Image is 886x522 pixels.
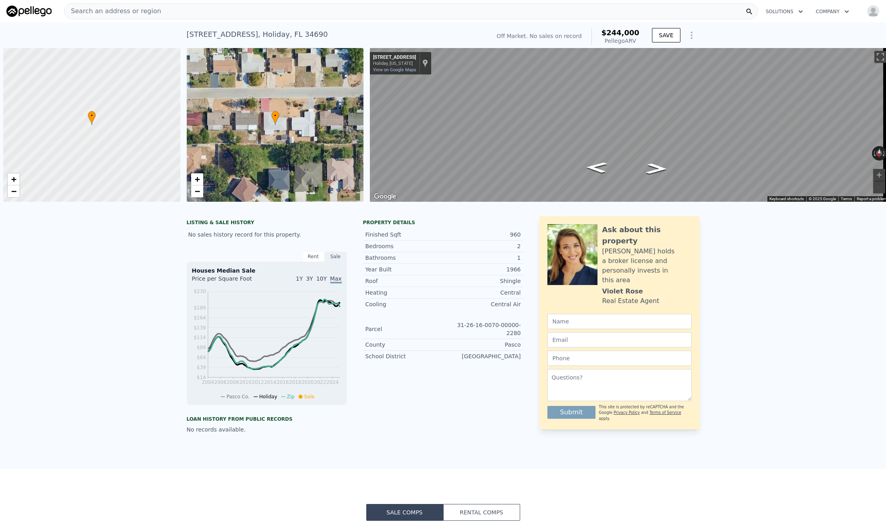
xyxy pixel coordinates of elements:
span: Zip [287,394,295,400]
button: Sale Comps [366,504,443,521]
span: 3Y [306,275,313,282]
div: Central Air [443,300,521,308]
button: Keyboard shortcuts [769,196,804,202]
button: Submit [547,406,596,419]
tspan: $14 [197,375,206,380]
div: Parcel [365,325,443,333]
div: Bathrooms [365,254,443,262]
div: School District [365,352,443,360]
a: Show location on map [422,59,428,68]
span: • [88,112,96,119]
img: avatar [867,5,880,18]
div: Houses Median Sale [192,267,342,275]
div: Price per Square Foot [192,275,267,287]
tspan: $139 [194,325,206,331]
button: Reset the view [876,146,883,161]
button: Rental Comps [443,504,520,521]
div: Violet Rose [602,287,643,296]
div: Heating [365,289,443,297]
span: Search an address or region [65,6,161,16]
span: Holiday [259,394,277,400]
tspan: 2018 [289,379,301,385]
span: + [11,174,16,184]
div: [STREET_ADDRESS] [373,54,416,61]
span: 1Y [296,275,303,282]
a: Zoom in [191,173,203,185]
span: • [271,112,279,119]
tspan: 2012 [252,379,264,385]
tspan: 2008 [226,379,239,385]
tspan: $39 [197,365,206,370]
img: Google [372,191,398,202]
div: Pellego ARV [601,37,640,45]
div: Holiday, [US_STATE] [373,61,416,66]
a: Terms of Service [650,410,681,415]
button: SAVE [652,28,680,42]
div: No records available. [187,426,347,434]
div: Loan history from public records [187,416,347,422]
tspan: $114 [194,335,206,340]
div: Shingle [443,277,521,285]
tspan: $189 [194,305,206,311]
div: Roof [365,277,443,285]
img: Pellego [6,6,52,17]
span: $244,000 [601,28,640,37]
span: 10Y [316,275,327,282]
div: Off Market. No sales on record [496,32,581,40]
button: Rotate counterclockwise [872,146,876,161]
div: Bedrooms [365,242,443,250]
div: 1 [443,254,521,262]
tspan: $164 [194,315,206,321]
div: Year Built [365,265,443,273]
path: Go West, Phoenix Ave [637,161,676,177]
span: − [11,186,16,196]
tspan: 2006 [214,379,226,385]
tspan: 2020 [301,379,314,385]
div: [STREET_ADDRESS] , Holiday , FL 34690 [187,29,328,40]
div: LISTING & SALE HISTORY [187,219,347,227]
a: Privacy Policy [614,410,640,415]
div: Central [443,289,521,297]
div: Pasco [443,341,521,349]
path: Go East, Phoenix Ave [577,159,616,175]
tspan: $64 [197,355,206,360]
div: Ask about this property [602,224,692,247]
div: 31-26-16-0070-00000-2280 [443,321,521,337]
tspan: 2014 [264,379,276,385]
a: View on Google Maps [373,67,416,72]
div: Finished Sqft [365,231,443,239]
button: Solutions [759,4,809,19]
span: Sale [304,394,315,400]
div: 1966 [443,265,521,273]
a: Zoom out [191,185,203,197]
div: [GEOGRAPHIC_DATA] [443,352,521,360]
button: Show Options [684,27,700,43]
button: Zoom out [873,181,885,193]
div: • [88,111,96,125]
button: Zoom in [873,169,885,181]
div: Sale [325,251,347,262]
tspan: 2022 [314,379,326,385]
div: Cooling [365,300,443,308]
tspan: 2004 [202,379,214,385]
a: Zoom out [8,185,20,197]
input: Email [547,332,692,347]
a: Terms (opens in new tab) [841,197,852,201]
a: Open this area in Google Maps (opens a new window) [372,191,398,202]
div: 960 [443,231,521,239]
tspan: 2016 [276,379,289,385]
input: Phone [547,351,692,366]
div: • [271,111,279,125]
div: Rent [302,251,325,262]
tspan: 2024 [326,379,339,385]
button: Company [809,4,856,19]
span: + [194,174,200,184]
div: County [365,341,443,349]
span: © 2025 Google [809,197,836,201]
tspan: $89 [197,345,206,350]
span: Max [330,275,342,283]
tspan: $230 [194,289,206,294]
div: 2 [443,242,521,250]
a: Zoom in [8,173,20,185]
div: [PERSON_NAME] holds a broker license and personally invests in this area [602,247,692,285]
